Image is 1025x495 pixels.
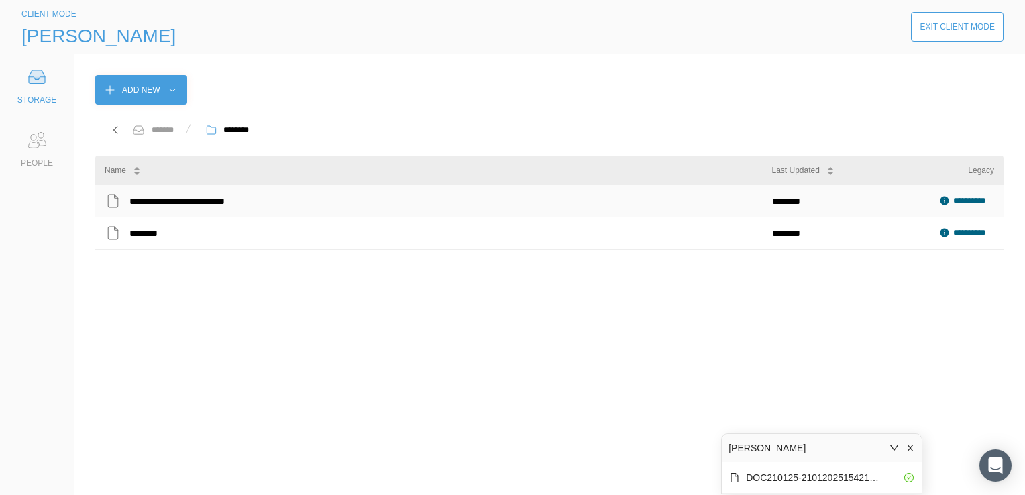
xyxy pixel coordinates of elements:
span: check-circle [904,473,914,482]
span: [PERSON_NAME] [21,25,176,47]
div: DOC210125-21012025154213.pdf [746,470,880,485]
div: Name [105,164,126,177]
span: file [730,473,739,482]
span: down [889,443,899,453]
div: Last Updated [772,164,820,177]
div: PEOPLE [21,156,53,170]
div: Exit Client Mode [920,20,995,34]
div: Legacy [968,164,994,177]
span: close [906,443,915,453]
div: Open Intercom Messenger [979,449,1012,482]
div: [PERSON_NAME] [729,441,806,455]
div: STORAGE [17,93,56,107]
button: Add New [95,75,187,105]
div: Add New [122,83,160,97]
button: Exit Client Mode [911,12,1004,42]
span: CLIENT MODE [21,9,76,19]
